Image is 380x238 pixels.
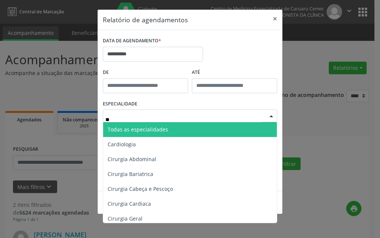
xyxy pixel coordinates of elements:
[108,185,173,192] span: Cirurgia Cabeça e Pescoço
[108,215,142,222] span: Cirurgia Geral
[103,15,188,25] h5: Relatório de agendamentos
[108,126,168,133] span: Todas as especialidades
[103,35,161,47] label: DATA DE AGENDAMENTO
[103,67,188,78] label: De
[268,10,282,28] button: Close
[108,170,153,177] span: Cirurgia Bariatrica
[108,156,156,163] span: Cirurgia Abdominal
[192,67,277,78] label: ATÉ
[103,98,137,110] label: ESPECIALIDADE
[108,200,151,207] span: Cirurgia Cardiaca
[108,141,136,148] span: Cardiologia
